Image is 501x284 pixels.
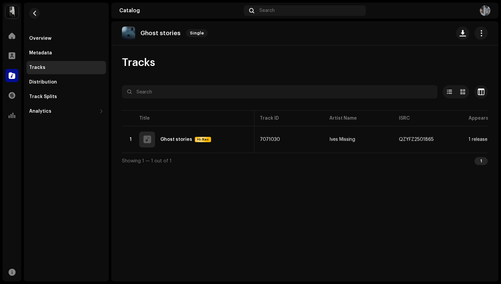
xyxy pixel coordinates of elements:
[29,65,45,70] div: Tracks
[329,137,388,142] span: Ives Missing
[399,137,434,142] div: QZYFZ2501865
[122,27,135,40] img: 560db48a-bbd3-47d5-a5af-95344dd5c668
[186,29,208,37] span: Single
[469,137,487,142] div: 1 release
[29,109,51,114] div: Analytics
[27,32,106,45] re-m-nav-item: Overview
[122,85,437,98] input: Search
[160,137,192,142] div: Ghost stories
[259,8,275,13] span: Search
[260,137,280,142] span: 7071030
[480,5,490,16] img: b2ab3afb-fd14-420f-8d83-8fea807d6555
[29,36,51,41] div: Overview
[474,157,488,165] div: 1
[29,50,52,56] div: Metadata
[329,137,355,142] div: Ives Missing
[27,61,106,74] re-m-nav-item: Tracks
[27,90,106,103] re-m-nav-item: Track Splits
[119,8,241,13] div: Catalog
[195,137,210,142] span: Hi-Res
[140,30,181,37] p: Ghost stories
[29,80,57,85] div: Distribution
[27,105,106,118] re-m-nav-dropdown: Analytics
[5,5,19,19] img: 28cd5e4f-d8b3-4e3e-9048-38ae6d8d791a
[27,76,106,89] re-m-nav-item: Distribution
[29,94,57,99] div: Track Splits
[122,56,155,69] span: Tracks
[27,46,106,60] re-m-nav-item: Metadata
[122,159,172,163] span: Showing 1 — 1 out of 1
